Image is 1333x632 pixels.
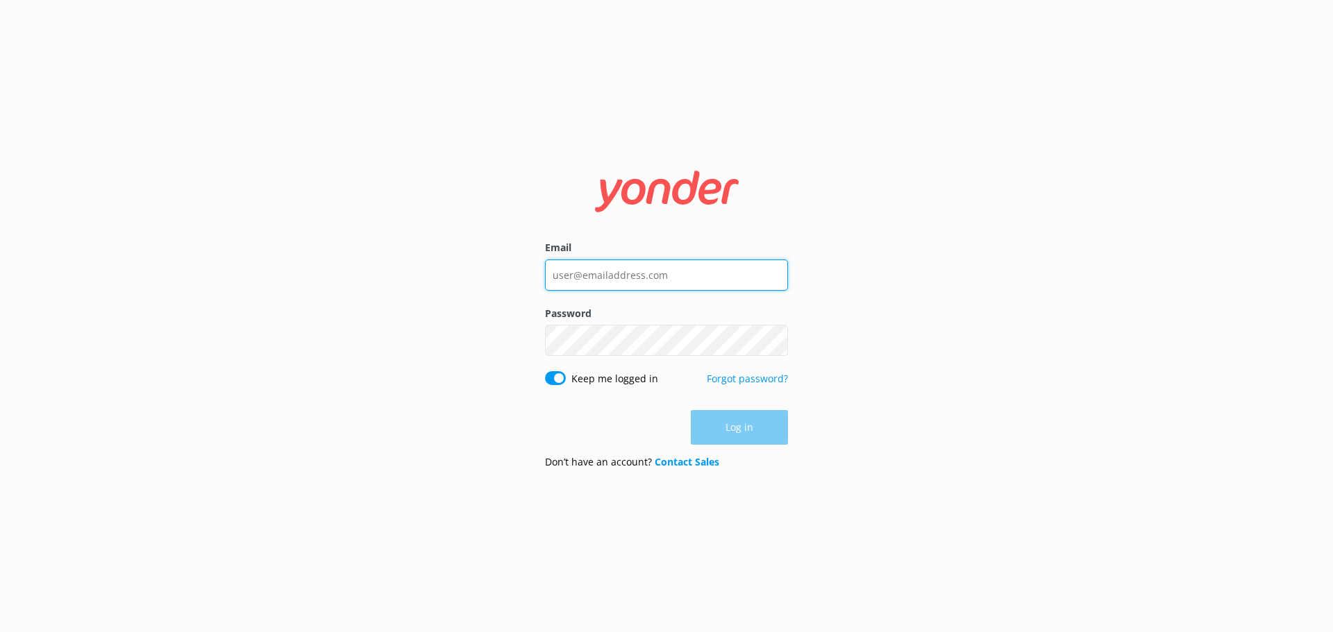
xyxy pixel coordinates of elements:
[545,240,788,255] label: Email
[760,327,788,355] button: Show password
[545,259,788,291] input: user@emailaddress.com
[571,371,658,386] label: Keep me logged in
[545,306,788,321] label: Password
[707,372,788,385] a: Forgot password?
[545,454,719,470] p: Don’t have an account?
[655,455,719,468] a: Contact Sales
